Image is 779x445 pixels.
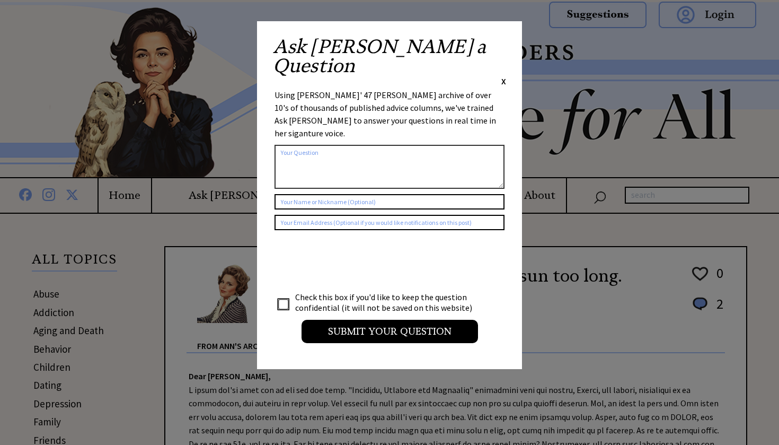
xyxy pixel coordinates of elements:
[295,291,482,313] td: Check this box if you'd like to keep the question confidential (it will not be saved on this webs...
[275,89,504,139] div: Using [PERSON_NAME]' 47 [PERSON_NAME] archive of over 10's of thousands of published advice colum...
[275,215,504,230] input: Your Email Address (Optional if you would like notifications on this post)
[275,194,504,210] input: Your Name or Nickname (Optional)
[501,76,506,86] span: X
[275,241,436,282] iframe: reCAPTCHA
[273,37,506,75] h2: Ask [PERSON_NAME] a Question
[302,320,478,343] input: Submit your Question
